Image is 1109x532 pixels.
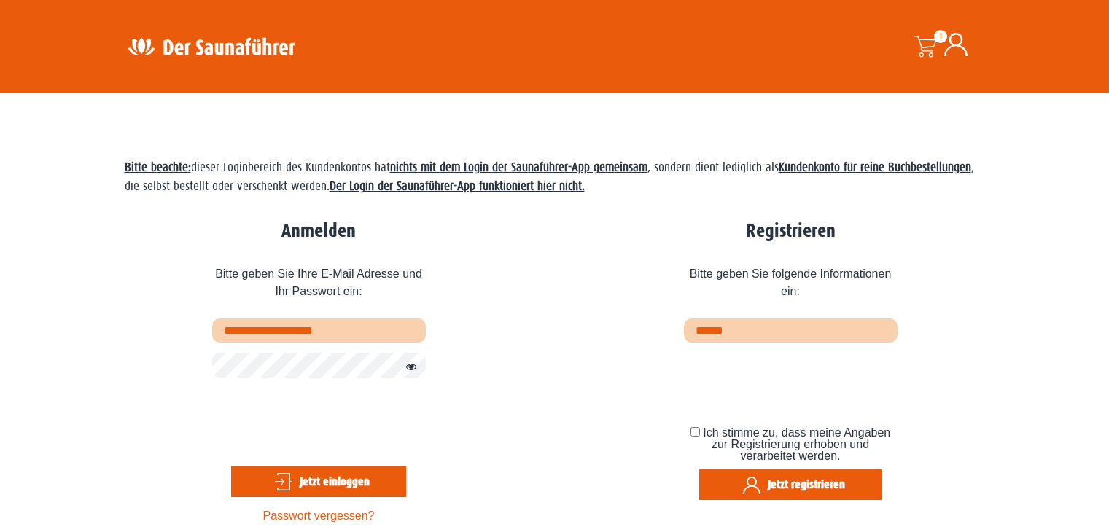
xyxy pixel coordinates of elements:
[934,30,947,43] span: 1
[690,427,700,437] input: Ich stimme zu, dass meine Angaben zur Registrierung erhoben und verarbeitet werden.
[684,254,898,318] span: Bitte geben Sie folgende Informationen ein:
[779,160,971,174] strong: Kundenkonto für reine Buchbestellungen
[684,220,898,243] h2: Registrieren
[398,359,417,376] button: Passwort anzeigen
[212,388,434,445] iframe: reCAPTCHA
[125,160,974,193] span: dieser Loginbereich des Kundenkontos hat , sondern dient lediglich als , die selbst bestellt oder...
[125,160,191,174] span: Bitte beachte:
[263,509,375,522] a: Passwort vergessen?
[684,353,906,410] iframe: reCAPTCHA
[212,254,426,318] span: Bitte geben Sie Ihre E-Mail Adresse und Ihr Passwort ein:
[699,469,882,500] button: Jetzt registrieren
[703,426,890,462] span: Ich stimme zu, dass meine Angaben zur Registrierung erhoben und verarbeitet werden.
[390,160,647,174] strong: nichts mit dem Login der Saunaführer-App gemeinsam
[231,466,406,497] button: Jetzt einloggen
[212,220,426,243] h2: Anmelden
[330,179,585,193] strong: Der Login der Saunaführer-App funktioniert hier nicht.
